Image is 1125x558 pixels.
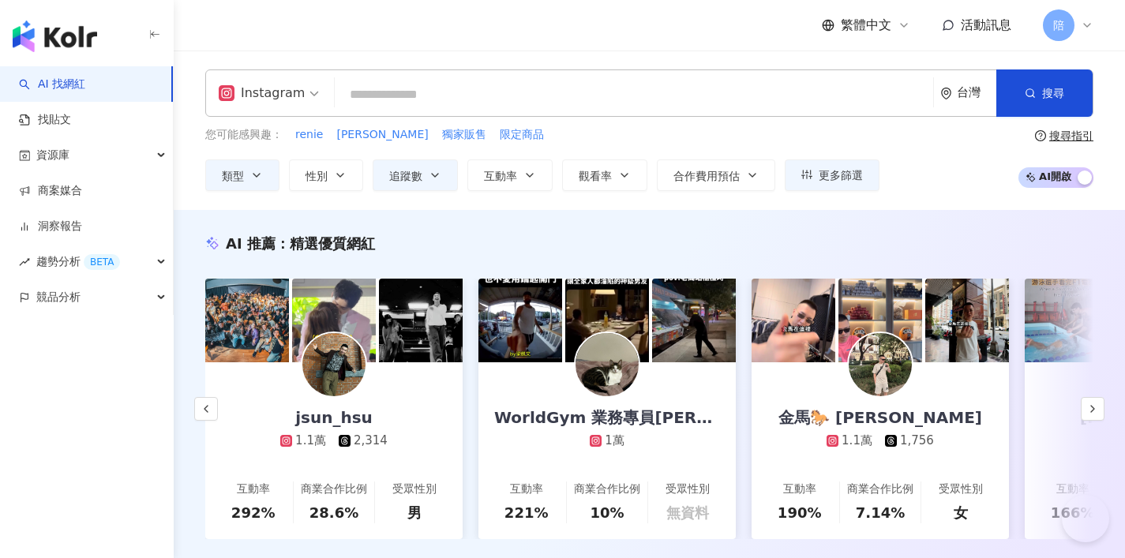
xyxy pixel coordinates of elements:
[301,481,367,497] div: 商業合作比例
[290,235,375,252] span: 精選優質網紅
[336,126,429,144] button: [PERSON_NAME]
[1042,87,1064,99] span: 搜尋
[231,503,276,522] div: 292%
[484,170,517,182] span: 互動率
[652,279,736,362] img: post-image
[309,503,358,522] div: 28.6%
[36,279,81,315] span: 競品分析
[939,481,983,497] div: 受眾性別
[84,254,120,270] div: BETA
[219,81,305,106] div: Instagram
[336,127,428,143] span: [PERSON_NAME]
[900,433,934,449] div: 1,756
[478,406,736,429] div: WorldGym 業務專員[PERSON_NAME] - aka 有溫度的迷因翻譯機
[763,406,998,429] div: 金馬🐎 [PERSON_NAME]
[500,127,544,143] span: 限定商品
[205,127,283,143] span: 您可能感興趣：
[954,503,968,522] div: 女
[205,362,463,539] a: jsun_hsu1.1萬2,314互動率292%商業合作比例28.6%受眾性別男
[1051,503,1095,522] div: 166%
[841,17,891,34] span: 繁體中文
[940,88,952,99] span: environment
[294,126,324,144] button: renie
[1049,129,1093,142] div: 搜尋指引
[279,406,388,429] div: jsun_hsu
[565,279,649,362] img: post-image
[562,159,647,191] button: 觀看率
[510,481,543,497] div: 互動率
[849,333,912,396] img: KOL Avatar
[407,503,422,522] div: 男
[957,86,996,99] div: 台灣
[478,279,562,362] img: post-image
[306,170,328,182] span: 性別
[205,279,289,362] img: post-image
[389,170,422,182] span: 追蹤數
[36,137,69,173] span: 資源庫
[13,21,97,52] img: logo
[1035,130,1046,141] span: question-circle
[579,170,612,182] span: 觀看率
[1056,481,1089,497] div: 互動率
[499,126,545,144] button: 限定商品
[354,433,388,449] div: 2,314
[996,69,1093,117] button: 搜尋
[961,17,1011,32] span: 活動訊息
[1053,17,1064,34] span: 陪
[778,503,822,522] div: 190%
[847,481,913,497] div: 商業合作比例
[442,127,486,143] span: 獨家販售
[1062,495,1109,542] iframe: Help Scout Beacon - Open
[783,481,816,497] div: 互動率
[576,333,639,396] img: KOL Avatar
[295,433,326,449] div: 1.1萬
[842,433,872,449] div: 1.1萬
[657,159,775,191] button: 合作費用預估
[19,77,85,92] a: searchAI 找網紅
[373,159,458,191] button: 追蹤數
[590,503,624,522] div: 10%
[19,219,82,234] a: 洞察報告
[226,234,375,253] div: AI 推薦 ：
[673,170,740,182] span: 合作費用預估
[292,279,376,362] img: post-image
[379,279,463,362] img: post-image
[925,279,1009,362] img: post-image
[392,481,437,497] div: 受眾性別
[605,433,624,449] div: 1萬
[819,169,863,182] span: 更多篩選
[504,503,549,522] div: 221%
[205,159,279,191] button: 類型
[478,362,736,539] a: WorldGym 業務專員[PERSON_NAME] - aka 有溫度的迷因翻譯機1萬互動率221%商業合作比例10%受眾性別無資料
[1025,279,1108,362] img: post-image
[237,481,270,497] div: 互動率
[752,279,835,362] img: post-image
[856,503,905,522] div: 7.14%
[467,159,553,191] button: 互動率
[36,244,120,279] span: 趨勢分析
[752,362,1009,539] a: 金馬🐎 [PERSON_NAME]1.1萬1,756互動率190%商業合作比例7.14%受眾性別女
[19,112,71,128] a: 找貼文
[289,159,363,191] button: 性別
[785,159,879,191] button: 更多篩選
[302,333,366,396] img: KOL Avatar
[19,257,30,268] span: rise
[222,170,244,182] span: 類型
[666,481,710,497] div: 受眾性別
[441,126,487,144] button: 獨家販售
[838,279,922,362] img: post-image
[295,127,323,143] span: renie
[19,183,82,199] a: 商案媒合
[666,503,709,522] div: 無資料
[574,481,640,497] div: 商業合作比例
